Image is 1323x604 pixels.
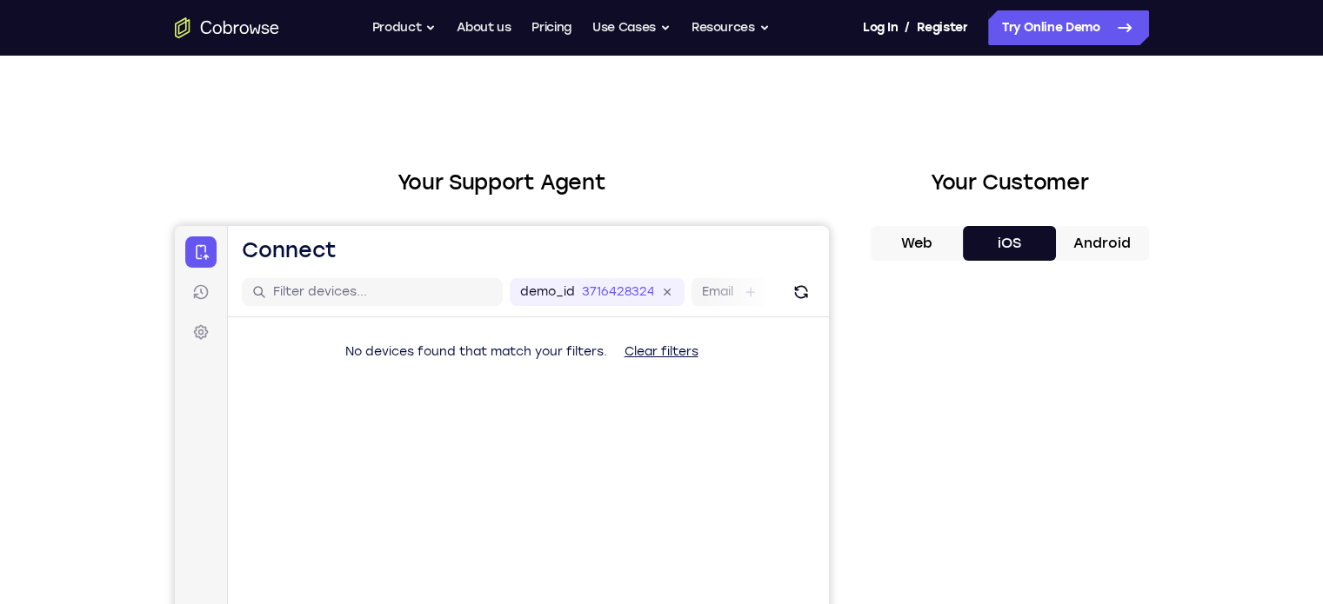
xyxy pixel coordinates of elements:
button: Product [372,10,437,45]
a: About us [457,10,511,45]
button: Android [1056,226,1149,261]
span: / [905,17,910,38]
button: Resources [692,10,770,45]
button: iOS [963,226,1056,261]
button: Clear filters [436,109,538,143]
h2: Your Customer [871,167,1149,198]
a: Pricing [531,10,571,45]
a: Go to the home page [175,17,279,38]
button: 6-digit code [301,523,406,558]
a: Log In [863,10,898,45]
span: No devices found that match your filters. [170,118,432,133]
button: Web [871,226,964,261]
button: Use Cases [592,10,671,45]
h2: Your Support Agent [175,167,829,198]
a: Try Online Demo [988,10,1149,45]
a: Register [917,10,967,45]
